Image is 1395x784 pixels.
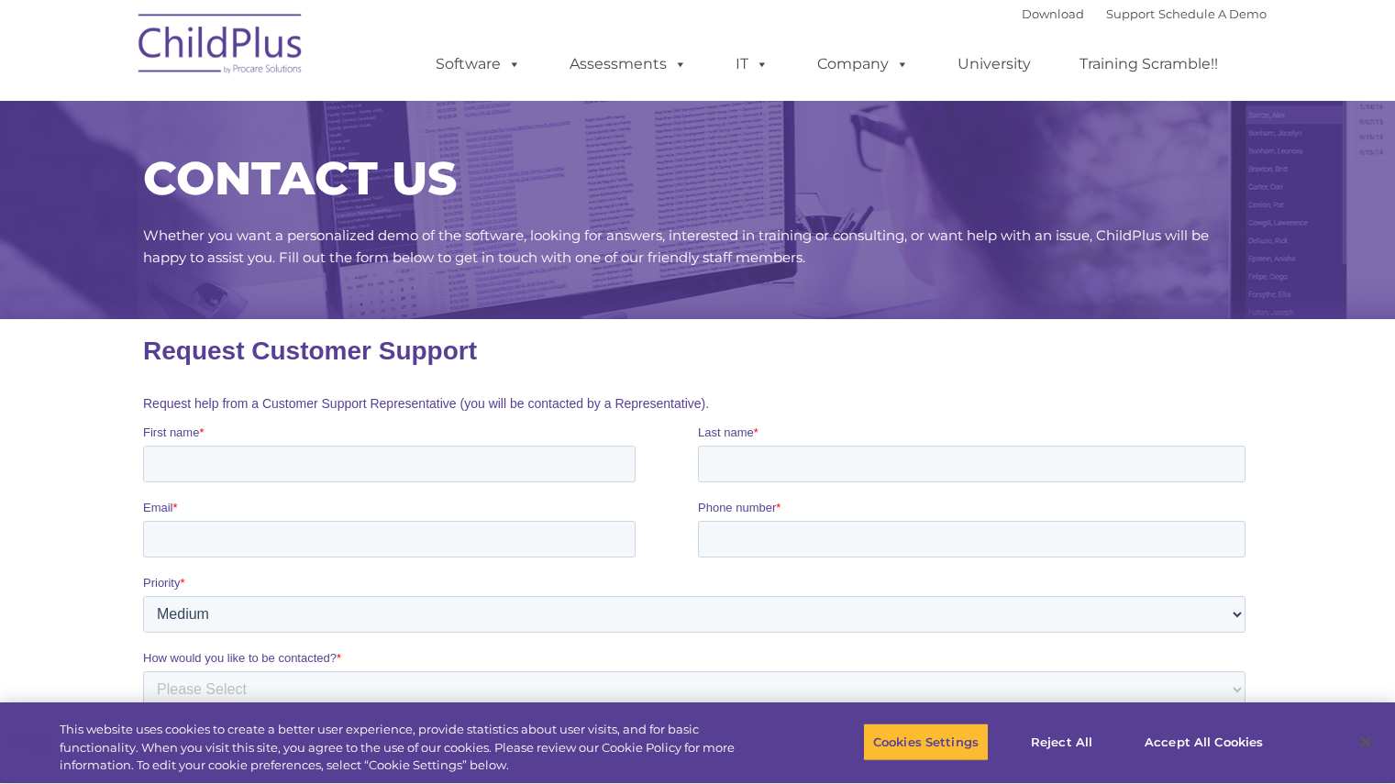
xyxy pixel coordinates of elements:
a: Assessments [551,46,705,83]
button: Accept All Cookies [1135,723,1273,761]
span: Whether you want a personalized demo of the software, looking for answers, interested in training... [143,226,1209,266]
font: | [1022,6,1267,21]
a: Training Scramble!! [1061,46,1236,83]
a: Schedule A Demo [1158,6,1267,21]
span: CONTACT US [143,150,457,206]
a: Support [1106,6,1155,21]
button: Reject All [1004,723,1119,761]
button: Cookies Settings [863,723,989,761]
button: Close [1345,722,1386,762]
a: Software [417,46,539,83]
a: Company [799,46,927,83]
a: University [939,46,1049,83]
img: ChildPlus by Procare Solutions [129,1,313,93]
a: IT [717,46,787,83]
a: Download [1022,6,1084,21]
